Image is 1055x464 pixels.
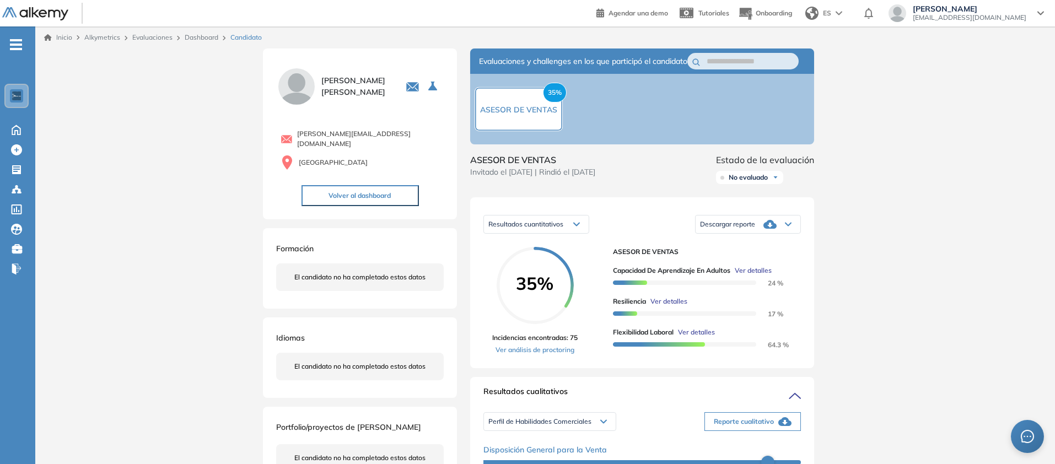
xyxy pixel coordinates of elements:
span: Invitado el [DATE] | Rindió el [DATE] [470,166,595,178]
span: Resiliencia [613,296,646,306]
span: 35% [543,83,567,102]
span: Ver detalles [735,266,772,276]
span: ASESOR DE VENTAS [613,247,792,257]
span: El candidato no ha completado estos datos [294,272,426,282]
span: 64.3 % [755,341,789,349]
button: Ver detalles [674,327,715,337]
img: Ícono de flecha [772,174,779,181]
img: world [805,7,819,20]
button: Ver detalles [646,296,687,306]
span: Perfil de Habilidades Comerciales [488,417,591,426]
span: 24 % [755,279,783,287]
span: Idiomas [276,333,305,343]
span: message [1021,430,1034,443]
a: Agendar una demo [596,6,668,19]
span: El candidato no ha completado estos datos [294,362,426,371]
button: Onboarding [738,2,792,25]
a: Ver análisis de proctoring [492,345,578,355]
span: No evaluado [729,173,768,182]
span: Estado de la evaluación [716,153,814,166]
img: Logo [2,7,68,21]
i: - [10,44,22,46]
a: Evaluaciones [132,33,173,41]
span: Portfolio/proyectos de [PERSON_NAME] [276,422,421,432]
span: El candidato no ha completado estos datos [294,453,426,463]
span: Ver detalles [678,327,715,337]
img: arrow [836,11,842,15]
span: [PERSON_NAME] [PERSON_NAME] [321,75,392,98]
img: https://assets.alkemy.org/workspaces/1802/d452bae4-97f6-47ab-b3bf-1c40240bc960.jpg [12,91,21,100]
span: ASESOR DE VENTAS [480,105,557,115]
span: Candidato [230,33,262,42]
span: Agendar una demo [609,9,668,17]
span: Capacidad de Aprendizaje en Adultos [613,266,730,276]
a: Dashboard [185,33,218,41]
span: [EMAIL_ADDRESS][DOMAIN_NAME] [913,13,1026,22]
span: Resultados cualitativos [483,386,568,403]
span: Onboarding [756,9,792,17]
a: Inicio [44,33,72,42]
span: Formación [276,244,314,253]
button: Reporte cualitativo [704,412,801,431]
span: [GEOGRAPHIC_DATA] [299,158,368,168]
span: Disposición General para la Venta [483,444,607,456]
span: Descargar reporte [700,220,755,229]
span: 17 % [755,310,783,318]
span: [PERSON_NAME] [913,4,1026,13]
span: ASESOR DE VENTAS [470,153,595,166]
span: Reporte cualitativo [714,417,774,427]
button: Volver al dashboard [302,185,419,206]
span: Resultados cuantitativos [488,220,563,228]
span: 35% [497,274,574,292]
button: Ver detalles [730,266,772,276]
img: PROFILE_MENU_LOGO_USER [276,66,317,107]
span: Ver detalles [650,296,687,306]
span: Evaluaciones y challenges en los que participó el candidato [479,56,687,67]
button: Seleccione la evaluación activa [424,77,444,96]
span: Alkymetrics [84,33,120,41]
span: Flexibilidad Laboral [613,327,674,337]
span: [PERSON_NAME][EMAIL_ADDRESS][DOMAIN_NAME] [297,129,444,149]
span: ES [823,8,831,18]
span: Incidencias encontradas: 75 [492,333,578,343]
span: Tutoriales [698,9,729,17]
